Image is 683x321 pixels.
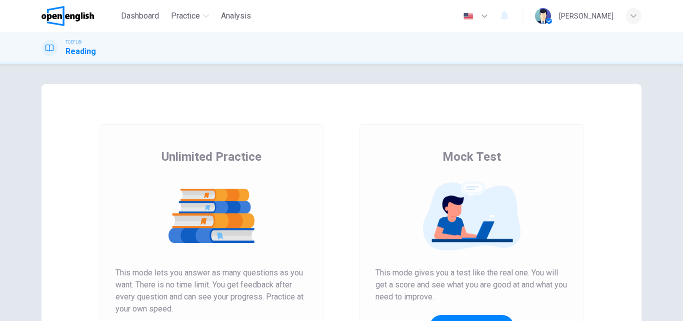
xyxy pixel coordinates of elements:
button: Analysis [217,7,255,25]
button: Practice [167,7,213,25]
span: This mode gives you a test like the real one. You will get a score and see what you are good at a... [375,267,567,303]
span: This mode lets you answer as many questions as you want. There is no time limit. You get feedback... [115,267,307,315]
span: TOEFL® [65,39,81,46]
img: OpenEnglish logo [41,6,94,26]
span: Mock Test [442,149,501,165]
img: en [462,13,474,20]
span: Dashboard [121,10,159,22]
span: Analysis [221,10,251,22]
span: Unlimited Practice [161,149,261,165]
a: OpenEnglish logo [41,6,117,26]
div: [PERSON_NAME] [559,10,613,22]
button: Dashboard [117,7,163,25]
h1: Reading [65,46,96,58]
img: Profile picture [535,8,551,24]
span: Practice [171,10,200,22]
